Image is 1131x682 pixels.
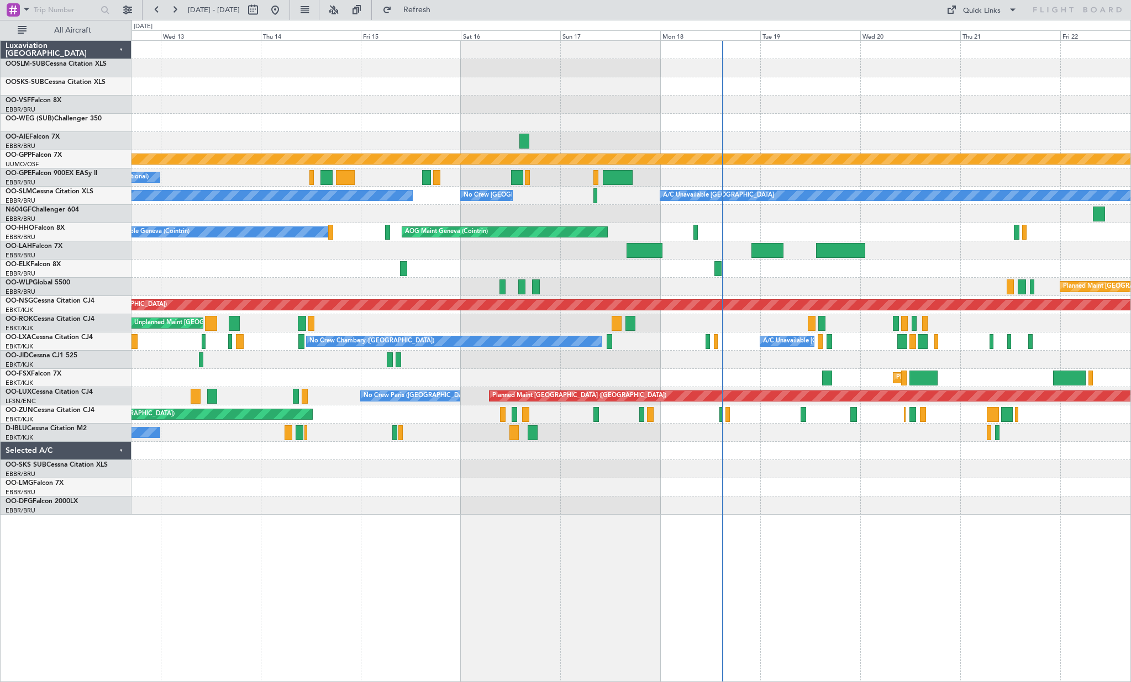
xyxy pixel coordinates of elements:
[464,187,649,204] div: No Crew [GEOGRAPHIC_DATA] ([GEOGRAPHIC_DATA] National)
[6,389,31,395] span: OO-LUX
[6,425,27,432] span: D-IBLU
[6,134,60,140] a: OO-AIEFalcon 7X
[6,170,97,177] a: OO-GPEFalcon 900EX EASy II
[6,389,93,395] a: OO-LUXCessna Citation CJ4
[492,388,666,404] div: Planned Maint [GEOGRAPHIC_DATA] ([GEOGRAPHIC_DATA])
[6,371,61,377] a: OO-FSXFalcon 7X
[6,160,39,168] a: UUMO/OSF
[6,97,61,104] a: OO-VSFFalcon 8X
[364,388,473,404] div: No Crew Paris ([GEOGRAPHIC_DATA])
[763,333,969,350] div: A/C Unavailable [GEOGRAPHIC_DATA] ([GEOGRAPHIC_DATA] National)
[6,470,35,478] a: EBBR/BRU
[6,152,31,158] span: OO-GPP
[6,480,64,487] a: OO-LMGFalcon 7X
[6,316,33,323] span: OO-ROK
[6,269,35,278] a: EBBR/BRU
[6,371,31,377] span: OO-FSX
[6,97,31,104] span: OO-VSF
[896,369,1025,386] div: Planned Maint Kortrijk-[GEOGRAPHIC_DATA]
[34,2,97,18] input: Trip Number
[6,243,32,250] span: OO-LAH
[6,115,102,122] a: OO-WEG (SUB)Challenger 350
[394,6,440,14] span: Refresh
[6,225,65,231] a: OO-HHOFalcon 8X
[6,352,29,359] span: OO-JID
[6,352,77,359] a: OO-JIDCessna CJ1 525
[405,224,488,240] div: AOG Maint Geneva (Cointrin)
[660,30,760,40] div: Mon 18
[6,134,29,140] span: OO-AIE
[6,298,94,304] a: OO-NSGCessna Citation CJ4
[6,324,33,332] a: EBKT/KJK
[6,498,78,505] a: OO-DFGFalcon 2000LX
[941,1,1023,19] button: Quick Links
[309,333,434,350] div: No Crew Chambery ([GEOGRAPHIC_DATA])
[6,261,30,268] span: OO-ELK
[6,225,34,231] span: OO-HHO
[6,306,33,314] a: EBKT/KJK
[6,506,35,515] a: EBBR/BRU
[6,142,35,150] a: EBBR/BRU
[93,224,190,240] div: A/C Unavailable Geneva (Cointrin)
[6,207,79,213] a: N604GFChallenger 604
[6,61,45,67] span: OOSLM-SUB
[6,188,93,195] a: OO-SLMCessna Citation XLS
[6,207,31,213] span: N604GF
[6,170,31,177] span: OO-GPE
[377,1,444,19] button: Refresh
[6,251,35,260] a: EBBR/BRU
[6,425,87,432] a: D-IBLUCessna Citation M2
[6,79,44,86] span: OOSKS-SUB
[6,233,35,241] a: EBBR/BRU
[963,6,1001,17] div: Quick Links
[6,397,36,405] a: LFSN/ENC
[960,30,1060,40] div: Thu 21
[6,480,33,487] span: OO-LMG
[134,22,152,31] div: [DATE]
[6,379,33,387] a: EBKT/KJK
[6,462,108,468] a: OO-SKS SUBCessna Citation XLS
[6,498,33,505] span: OO-DFG
[6,115,54,122] span: OO-WEG (SUB)
[6,361,33,369] a: EBKT/KJK
[6,316,94,323] a: OO-ROKCessna Citation CJ4
[6,79,106,86] a: OOSKS-SUBCessna Citation XLS
[6,298,33,304] span: OO-NSG
[6,288,35,296] a: EBBR/BRU
[161,30,261,40] div: Wed 13
[6,407,33,414] span: OO-ZUN
[6,61,107,67] a: OOSLM-SUBCessna Citation XLS
[261,30,361,40] div: Thu 14
[6,261,61,268] a: OO-ELKFalcon 8X
[860,30,960,40] div: Wed 20
[6,197,35,205] a: EBBR/BRU
[361,30,461,40] div: Fri 15
[6,433,33,442] a: EBKT/KJK
[6,188,32,195] span: OO-SLM
[6,415,33,424] a: EBKT/KJK
[6,105,35,114] a: EBBR/BRU
[12,22,120,39] button: All Aircraft
[6,334,31,341] span: OO-LXA
[188,5,240,15] span: [DATE] - [DATE]
[6,152,62,158] a: OO-GPPFalcon 7X
[6,178,35,187] a: EBBR/BRU
[6,407,94,414] a: OO-ZUNCessna Citation CJ4
[6,279,70,286] a: OO-WLPGlobal 5500
[134,315,313,331] div: Unplanned Maint [GEOGRAPHIC_DATA]-[GEOGRAPHIC_DATA]
[6,462,46,468] span: OO-SKS SUB
[29,27,117,34] span: All Aircraft
[6,342,33,351] a: EBKT/KJK
[663,187,774,204] div: A/C Unavailable [GEOGRAPHIC_DATA]
[461,30,561,40] div: Sat 16
[6,334,93,341] a: OO-LXACessna Citation CJ4
[6,243,62,250] a: OO-LAHFalcon 7X
[760,30,860,40] div: Tue 19
[6,215,35,223] a: EBBR/BRU
[560,30,660,40] div: Sun 17
[6,279,33,286] span: OO-WLP
[6,488,35,496] a: EBBR/BRU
